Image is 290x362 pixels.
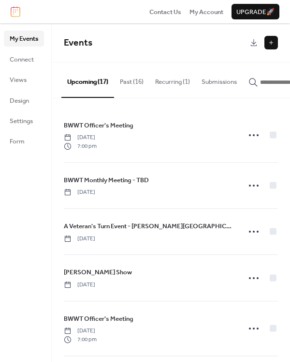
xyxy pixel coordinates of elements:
[64,120,133,131] a: BWWT Officer's Meeting
[11,6,20,17] img: logo
[64,267,132,278] a: [PERSON_NAME] Show
[4,113,44,128] a: Settings
[64,34,92,52] span: Events
[10,96,29,106] span: Design
[10,137,25,146] span: Form
[236,7,275,17] span: Upgrade 🚀
[4,93,44,108] a: Design
[196,63,243,96] button: Submissions
[64,314,133,324] span: BWWT Officer's Meeting
[149,7,181,17] span: Contact Us
[189,7,223,17] span: My Account
[64,121,133,130] span: BWWT Officer's Meeting
[64,221,234,232] a: A Veteran's Turn Event - [PERSON_NAME][GEOGRAPHIC_DATA]
[4,133,44,149] a: Form
[10,55,34,64] span: Connect
[61,63,114,97] button: Upcoming (17)
[10,34,38,44] span: My Events
[232,4,279,19] button: Upgrade🚀
[64,327,97,335] span: [DATE]
[149,63,196,96] button: Recurring (1)
[64,281,95,289] span: [DATE]
[4,72,44,87] a: Views
[64,133,97,142] span: [DATE]
[64,142,97,151] span: 7:00 pm
[64,235,95,243] span: [DATE]
[64,335,97,344] span: 7:00 pm
[10,116,33,126] span: Settings
[10,75,27,85] span: Views
[149,7,181,16] a: Contact Us
[64,175,149,186] a: BWWT Monthly Meeting - TBD
[4,31,44,46] a: My Events
[4,51,44,67] a: Connect
[114,63,149,96] button: Past (16)
[189,7,223,16] a: My Account
[64,188,95,197] span: [DATE]
[64,314,133,324] a: BWWT Officer's Meeting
